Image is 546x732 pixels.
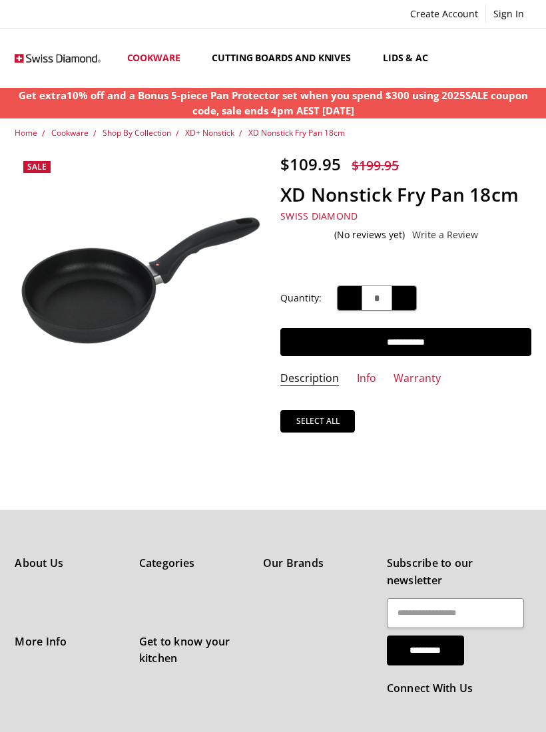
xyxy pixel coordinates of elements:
[103,127,171,138] a: Shop By Collection
[116,29,201,88] a: Cookware
[334,230,405,240] span: (No reviews yet)
[15,634,124,651] h5: More Info
[51,127,89,138] a: Cookware
[387,680,531,697] h5: Connect With Us
[263,555,372,572] h5: Our Brands
[139,555,248,572] h5: Categories
[280,291,322,305] label: Quantity:
[394,371,441,387] a: Warranty
[200,29,372,88] a: Cutting boards and knives
[280,183,531,206] h1: XD Nonstick Fry Pan 18cm
[280,371,339,387] a: Description
[248,127,345,138] a: XD Nonstick Fry Pan 18cm
[47,411,49,413] img: XD Nonstick Fry Pan 18cm
[15,154,265,405] a: XD Nonstick Fry Pan 18cm
[15,210,265,349] img: XD Nonstick Fry Pan 18cm
[412,230,478,240] a: Write a Review
[280,410,355,433] a: Select all
[280,153,341,175] span: $109.95
[7,88,539,118] p: Get extra10% off and a Bonus 5-piece Pan Protector set when you spend $300 using 2025SALE coupon ...
[139,634,248,667] h5: Get to know your kitchen
[43,411,45,413] img: XD Nonstick Fry Pan 18cm
[280,210,358,222] a: Swiss Diamond
[486,5,531,23] a: Sign In
[51,411,53,413] img: XD Nonstick Fry Pan 18cm
[372,29,497,88] a: Lids & Accessories
[357,371,376,387] a: Info
[15,41,101,76] img: Free Shipping On Every Order
[387,555,531,589] h5: Subscribe to our newsletter
[352,156,399,174] span: $199.95
[15,127,37,138] a: Home
[185,127,234,138] a: XD+ Nonstick
[15,555,124,572] h5: About Us
[403,5,485,23] a: Create Account
[27,161,47,172] span: Sale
